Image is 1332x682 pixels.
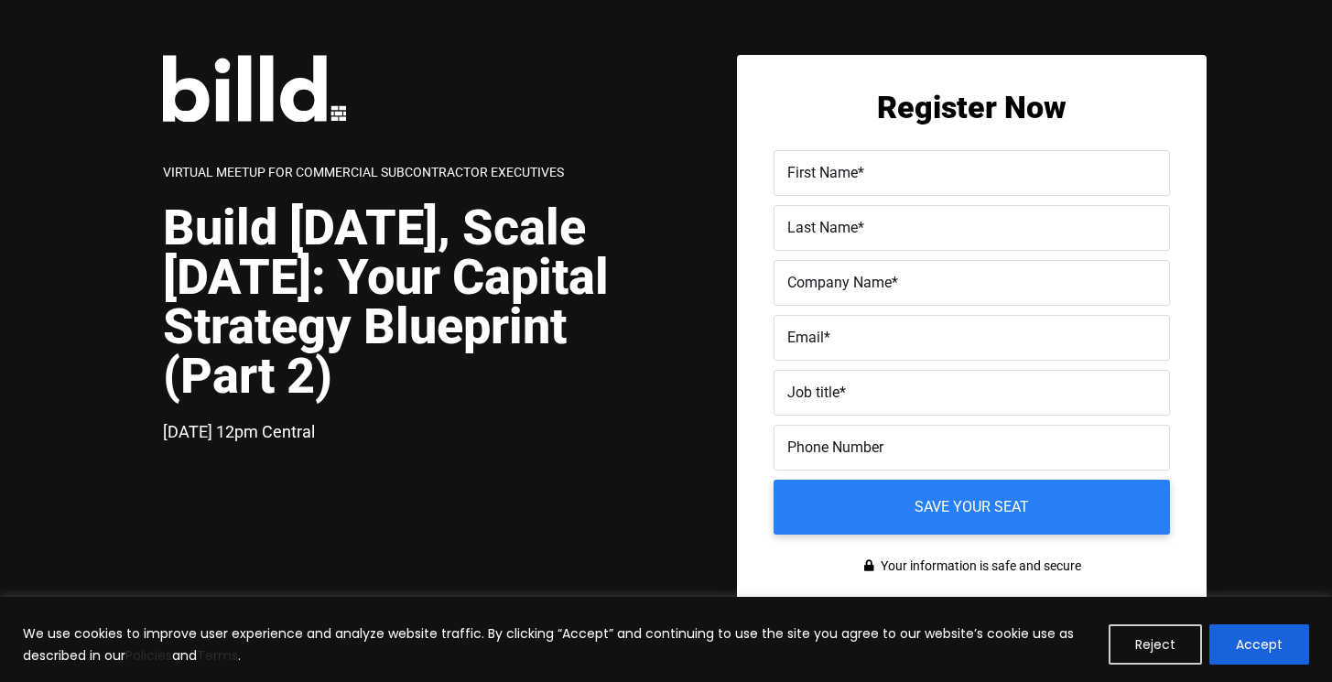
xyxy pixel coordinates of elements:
[787,274,892,291] span: Company Name
[163,422,315,441] span: [DATE] 12pm Central
[787,164,858,181] span: First Name
[1209,624,1309,665] button: Accept
[23,622,1095,666] p: We use cookies to improve user experience and analyze website traffic. By clicking “Accept” and c...
[787,219,858,236] span: Last Name
[774,480,1170,535] input: Save your seat
[163,165,564,179] span: Virtual Meetup for Commercial Subcontractor Executives
[1109,624,1202,665] button: Reject
[876,553,1081,579] span: Your information is safe and secure
[197,646,238,665] a: Terms
[163,203,666,401] h1: Build [DATE], Scale [DATE]: Your Capital Strategy Blueprint (Part 2)
[787,438,883,456] span: Phone Number
[787,384,839,401] span: Job title
[125,646,172,665] a: Policies
[774,92,1170,123] h2: Register Now
[787,329,824,346] span: Email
